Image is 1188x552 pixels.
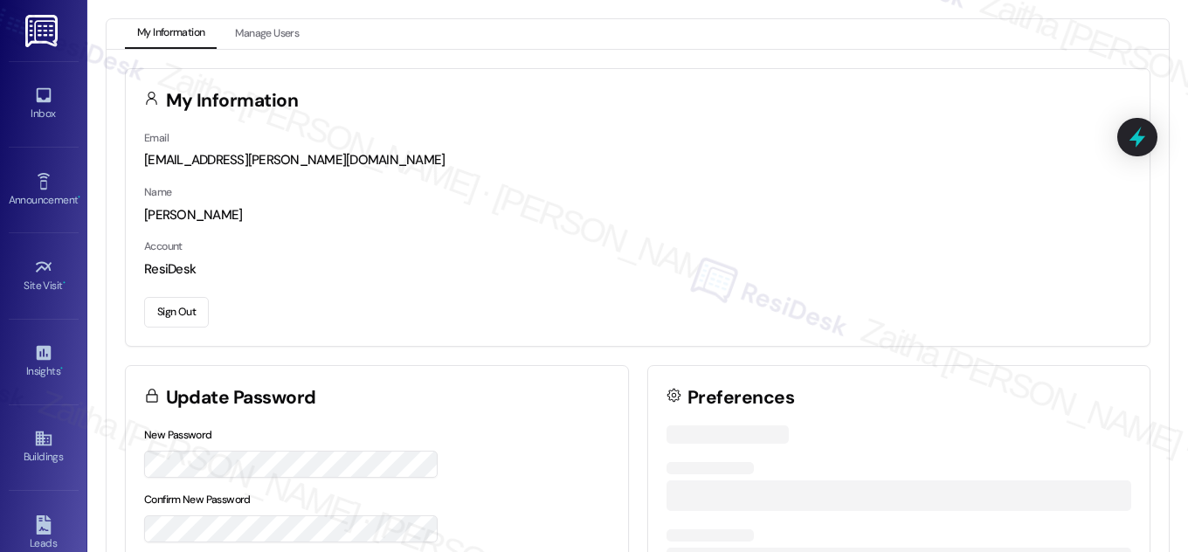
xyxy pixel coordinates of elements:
label: Email [144,131,169,145]
div: [PERSON_NAME] [144,206,1131,224]
label: Name [144,185,172,199]
label: Account [144,239,183,253]
label: New Password [144,428,212,442]
h3: Preferences [687,389,794,407]
a: Inbox [9,80,79,128]
button: Manage Users [223,19,311,49]
div: ResiDesk [144,260,1131,279]
div: [EMAIL_ADDRESS][PERSON_NAME][DOMAIN_NAME] [144,151,1131,169]
h3: My Information [166,92,299,110]
a: Buildings [9,424,79,471]
span: • [63,277,66,289]
button: My Information [125,19,217,49]
span: • [60,362,63,375]
button: Sign Out [144,297,209,328]
a: Insights • [9,338,79,385]
label: Confirm New Password [144,493,251,507]
span: • [78,191,80,204]
h3: Update Password [166,389,316,407]
img: ResiDesk Logo [25,15,61,47]
a: Site Visit • [9,252,79,300]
